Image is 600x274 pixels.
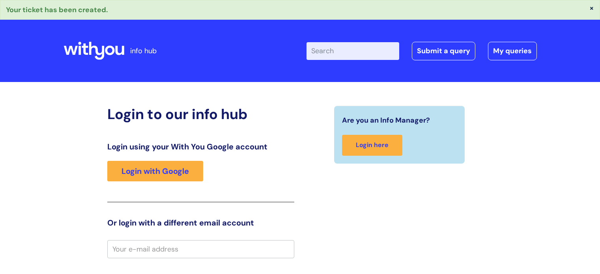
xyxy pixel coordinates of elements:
[589,4,594,11] button: ×
[107,106,294,123] h2: Login to our info hub
[342,114,430,127] span: Are you an Info Manager?
[107,142,294,151] h3: Login using your With You Google account
[107,240,294,258] input: Your e-mail address
[107,218,294,227] h3: Or login with a different email account
[307,42,399,60] input: Search
[412,42,475,60] a: Submit a query
[342,135,402,156] a: Login here
[107,161,203,181] a: Login with Google
[488,42,537,60] a: My queries
[130,45,157,57] p: info hub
